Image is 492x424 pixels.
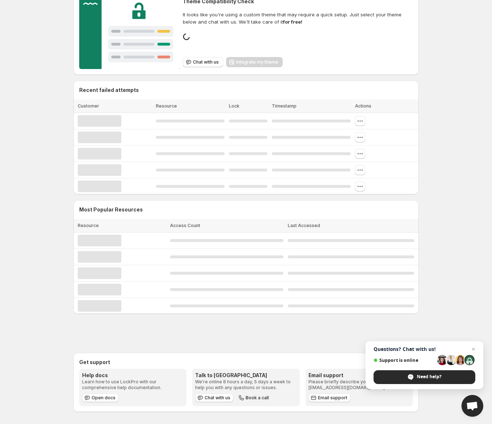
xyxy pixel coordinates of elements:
span: Lock [229,103,239,109]
span: Access Count [170,223,200,228]
p: We're online 8 hours a day, 5 days a week to help you with any questions or issues. [195,379,297,391]
p: Please briefly describe your query and email [EMAIL_ADDRESS][DOMAIN_NAME]. [308,379,410,391]
span: It looks like you're using a custom theme that may require a quick setup. Just select your theme ... [183,11,413,25]
button: Book a call [236,393,272,402]
span: Timestamp [272,103,297,109]
a: Open docs [82,393,118,402]
h2: Most Popular Resources [79,206,413,213]
strong: for free! [283,19,302,25]
h3: Email support [308,372,410,379]
h3: Help docs [82,372,184,379]
button: Chat with us [195,393,233,402]
div: Need help? [374,370,475,384]
span: Resource [156,103,177,109]
span: Support is online [374,358,435,363]
h3: Talk to [GEOGRAPHIC_DATA] [195,372,297,379]
span: Open docs [92,395,116,401]
h2: Get support [79,359,413,366]
span: Book a call [246,395,269,401]
span: Resource [78,223,99,228]
a: Email support [308,393,350,402]
span: Customer [78,103,99,109]
span: Chat with us [193,59,219,65]
div: Open chat [461,395,483,417]
p: Learn how to use LockPro with our comprehensive help documentation. [82,379,184,391]
span: Last Accessed [288,223,320,228]
h2: Recent failed attempts [79,86,139,94]
span: Need help? [417,373,441,380]
span: Actions [355,103,371,109]
span: Email support [318,395,347,401]
span: Questions? Chat with us! [374,346,475,352]
span: Chat with us [205,395,230,401]
button: Chat with us [183,57,223,67]
span: Close chat [469,345,478,354]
